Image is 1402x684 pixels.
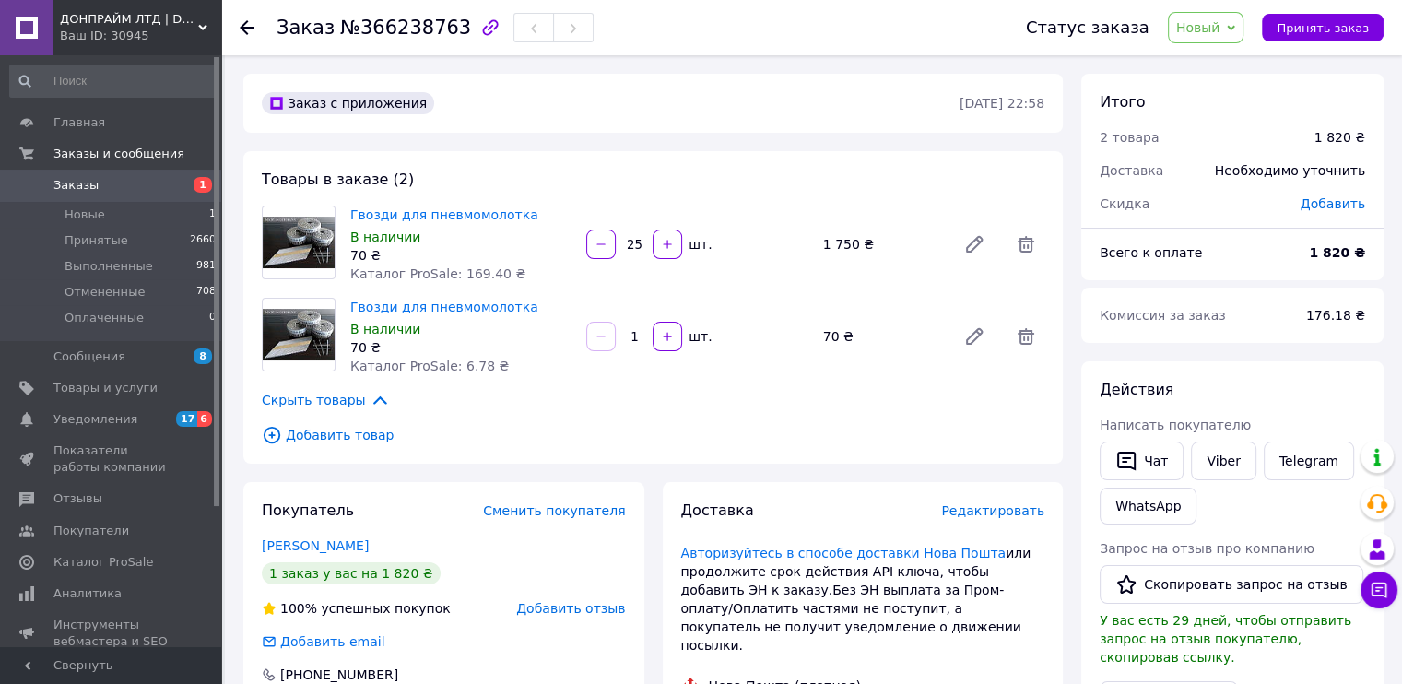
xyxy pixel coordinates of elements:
[1277,21,1369,35] span: Принять заказ
[53,348,125,365] span: Сообщения
[263,309,335,361] img: Гвозди для пневмомолотка
[1100,418,1251,432] span: Написать покупателю
[1100,541,1314,556] span: Запрос на отзыв про компанию
[176,411,197,427] span: 17
[681,501,754,519] span: Доставка
[53,523,129,539] span: Покупатели
[53,617,171,650] span: Инструменты вебмастера и SEO
[194,348,212,364] span: 8
[350,359,509,373] span: Каталог ProSale: 6.78 ₴
[65,258,153,275] span: Выполненные
[1007,226,1044,263] span: Удалить
[262,390,390,410] span: Скрыть товары
[1100,196,1149,211] span: Скидка
[53,114,105,131] span: Главная
[263,217,335,269] img: Гвозди для пневмомолотка
[262,501,354,519] span: Покупатель
[340,17,471,39] span: №366238763
[1100,442,1184,480] button: Чат
[53,411,137,428] span: Уведомления
[1309,245,1365,260] b: 1 820 ₴
[278,632,387,651] div: Добавить email
[53,490,102,507] span: Отзывы
[1204,150,1376,191] div: Необходимо уточнить
[350,300,538,314] a: Гвозди для пневмомолотка
[190,232,216,249] span: 2660
[1100,163,1163,178] span: Доставка
[1262,14,1384,41] button: Принять заказ
[350,322,420,336] span: В наличии
[1314,128,1365,147] div: 1 820 ₴
[684,235,713,254] div: шт.
[1176,20,1220,35] span: Новый
[1100,308,1226,323] span: Комиссия за заказ
[816,231,948,257] div: 1 750 ₴
[681,546,1007,560] a: Авторизуйтесь в способе доставки Нова Пошта
[350,230,420,244] span: В наличии
[53,442,171,476] span: Показатели работы компании
[240,18,254,37] div: Вернуться назад
[1100,488,1196,525] a: WhatsApp
[1361,572,1397,608] button: Чат с покупателем
[1100,245,1202,260] span: Всего к оплате
[1264,442,1354,480] a: Telegram
[1007,318,1044,355] span: Удалить
[941,503,1044,518] span: Редактировать
[65,206,105,223] span: Новые
[53,585,122,602] span: Аналитика
[1100,565,1363,604] button: Скопировать запрос на отзыв
[350,207,538,222] a: Гвозди для пневмомолотка
[262,562,441,584] div: 1 заказ у вас на 1 820 ₴
[262,92,434,114] div: Заказ с приложения
[1301,196,1365,211] span: Добавить
[196,258,216,275] span: 981
[816,324,948,349] div: 70 ₴
[194,177,212,193] span: 1
[516,601,625,616] span: Добавить отзыв
[197,411,212,427] span: 6
[53,177,99,194] span: Заказы
[60,28,221,44] div: Ваш ID: 30945
[277,17,335,39] span: Заказ
[350,266,525,281] span: Каталог ProSale: 169.40 ₴
[262,599,451,618] div: успешных покупок
[684,327,713,346] div: шт.
[60,11,198,28] span: ДОНПРАЙМ ЛТД | DONPRIME
[350,338,571,357] div: 70 ₴
[65,284,145,301] span: Отмененные
[681,544,1045,655] div: или продолжите срок действия АРІ ключа, чтобы добавить ЭН к заказу.Без ЭН выплата за Пром-оплату/...
[960,96,1044,111] time: [DATE] 22:58
[278,666,400,684] div: [PHONE_NUMBER]
[53,554,153,571] span: Каталог ProSale
[262,425,1044,445] span: Добавить товар
[350,246,571,265] div: 70 ₴
[483,503,625,518] span: Сменить покупателя
[1026,18,1149,37] div: Статус заказа
[262,171,414,188] span: Товары в заказе (2)
[65,232,128,249] span: Принятые
[1100,130,1159,145] span: 2 товара
[262,538,369,553] a: [PERSON_NAME]
[53,380,158,396] span: Товары и услуги
[209,206,216,223] span: 1
[9,65,218,98] input: Поиск
[1100,613,1351,665] span: У вас есть 29 дней, чтобы отправить запрос на отзыв покупателю, скопировав ссылку.
[209,310,216,326] span: 0
[280,601,317,616] span: 100%
[1191,442,1255,480] a: Viber
[956,226,993,263] a: Редактировать
[1100,381,1173,398] span: Действия
[1306,308,1365,323] span: 176.18 ₴
[260,632,387,651] div: Добавить email
[196,284,216,301] span: 708
[65,310,144,326] span: Оплаченные
[1100,93,1145,111] span: Итого
[956,318,993,355] a: Редактировать
[53,146,184,162] span: Заказы и сообщения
